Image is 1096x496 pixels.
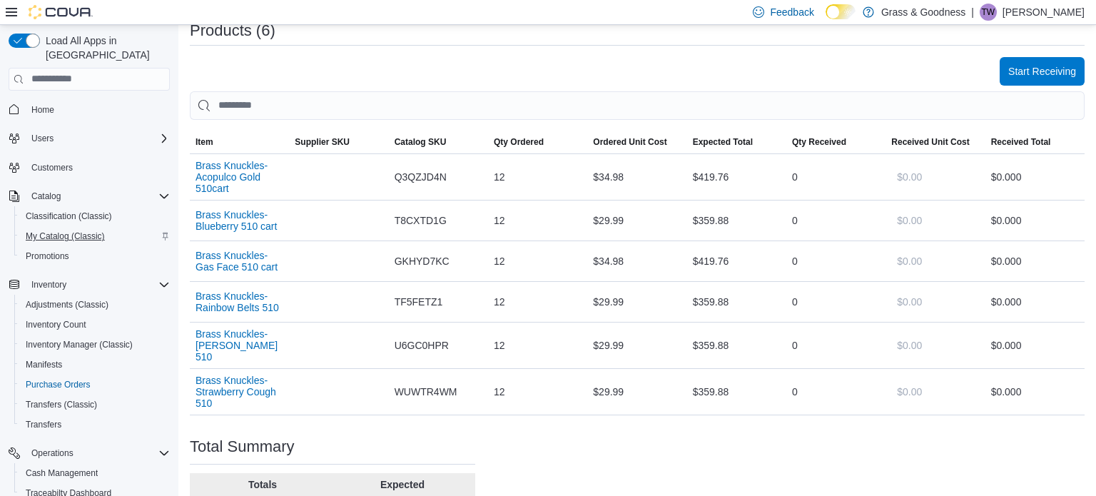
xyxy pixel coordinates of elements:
span: WUWTR4WM [395,383,457,400]
span: Users [31,133,54,144]
a: Transfers [20,416,67,433]
a: Cash Management [20,465,103,482]
button: Brass Knuckles- Strawberry Cough 510 [196,375,283,409]
button: Classification (Classic) [14,206,176,226]
span: $0.00 [897,254,922,268]
button: Operations [3,443,176,463]
div: $0.00 0 [991,168,1079,186]
button: $0.00 [891,378,928,406]
span: Supplier SKU [295,136,350,148]
div: $359.88 [687,206,786,235]
span: Transfers [26,419,61,430]
span: Home [26,101,170,118]
button: Transfers (Classic) [14,395,176,415]
span: Item [196,136,213,148]
a: Inventory Manager (Classic) [20,336,138,353]
button: Qty Received [786,131,886,153]
button: Inventory Manager (Classic) [14,335,176,355]
div: Tyler Whiting [980,4,997,21]
button: Item [190,131,289,153]
span: U6GC0HPR [395,337,449,354]
div: $0.00 0 [991,253,1079,270]
span: T8CXTD1G [395,212,447,229]
button: Received Unit Cost [886,131,985,153]
button: Brass Knuckles-Gas Face 510 cart [196,250,283,273]
div: 12 [488,247,587,275]
span: $0.00 [897,170,922,184]
div: 0 [786,288,886,316]
input: Dark Mode [826,4,856,19]
button: Brass Knuckles- Blueberry 510 cart [196,209,283,232]
p: Expected [335,477,470,492]
button: $0.00 [891,288,928,316]
button: $0.00 [891,247,928,275]
span: Promotions [26,250,69,262]
button: $0.00 [891,206,928,235]
span: Catalog SKU [395,136,447,148]
button: Ordered Unit Cost [587,131,686,153]
button: Operations [26,445,79,462]
button: My Catalog (Classic) [14,226,176,246]
span: Manifests [20,356,170,373]
a: Classification (Classic) [20,208,118,225]
a: Inventory Count [20,316,92,333]
span: Load All Apps in [GEOGRAPHIC_DATA] [40,34,170,62]
button: Supplier SKU [289,131,388,153]
span: TW [982,4,995,21]
span: Adjustments (Classic) [26,299,108,310]
p: | [971,4,974,21]
button: Catalog SKU [389,131,488,153]
button: Manifests [14,355,176,375]
div: 12 [488,378,587,406]
span: Inventory [31,279,66,290]
div: $359.88 [687,378,786,406]
span: $0.00 [897,385,922,399]
a: Adjustments (Classic) [20,296,114,313]
span: Catalog [31,191,61,202]
div: $29.99 [587,206,686,235]
a: Customers [26,159,78,176]
span: Promotions [20,248,170,265]
span: Inventory Count [26,319,86,330]
div: 0 [786,206,886,235]
button: Users [26,130,59,147]
button: Adjustments (Classic) [14,295,176,315]
span: Received Unit Cost [891,136,969,148]
span: $0.00 [897,338,922,353]
span: Qty Received [792,136,846,148]
button: Start Receiving [1000,57,1085,86]
span: My Catalog (Classic) [26,231,105,242]
button: Customers [3,157,176,178]
span: Start Receiving [1008,64,1076,79]
a: Transfers (Classic) [20,396,103,413]
button: Home [3,99,176,120]
span: Cash Management [20,465,170,482]
button: Catalog [26,188,66,205]
span: Classification (Classic) [20,208,170,225]
button: Inventory [26,276,72,293]
span: Purchase Orders [26,379,91,390]
span: Catalog [26,188,170,205]
div: $359.88 [687,288,786,316]
span: Inventory [26,276,170,293]
span: Received Total [991,136,1051,148]
button: Cash Management [14,463,176,483]
a: Promotions [20,248,75,265]
span: $0.00 [897,295,922,309]
span: Inventory Manager (Classic) [26,339,133,350]
div: $419.76 [687,247,786,275]
div: 0 [786,331,886,360]
button: Expected Total [687,131,786,153]
span: Cash Management [26,467,98,479]
span: Qty Ordered [494,136,544,148]
div: 12 [488,163,587,191]
button: Users [3,128,176,148]
div: $34.98 [587,163,686,191]
span: Feedback [770,5,813,19]
button: Brass Knuckles- [PERSON_NAME] 510 [196,328,283,363]
button: Brass Knuckles-Acopulco Gold 510cart [196,160,283,194]
span: Manifests [26,359,62,370]
button: Inventory Count [14,315,176,335]
span: Classification (Classic) [26,211,112,222]
span: GKHYD7KC [395,253,450,270]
